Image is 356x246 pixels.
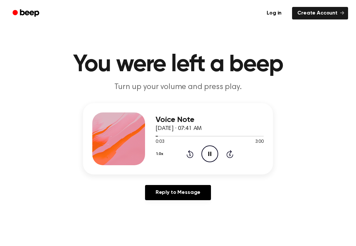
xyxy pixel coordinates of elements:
[156,126,202,132] span: [DATE] · 07:41 AM
[51,82,305,93] p: Turn up your volume and press play.
[255,138,264,145] span: 3:00
[156,138,164,145] span: 0:03
[8,7,45,20] a: Beep
[145,185,211,200] a: Reply to Message
[156,115,264,124] h3: Voice Note
[260,6,288,21] a: Log in
[292,7,348,19] a: Create Account
[156,148,165,160] button: 1.0x
[9,53,347,77] h1: You were left a beep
